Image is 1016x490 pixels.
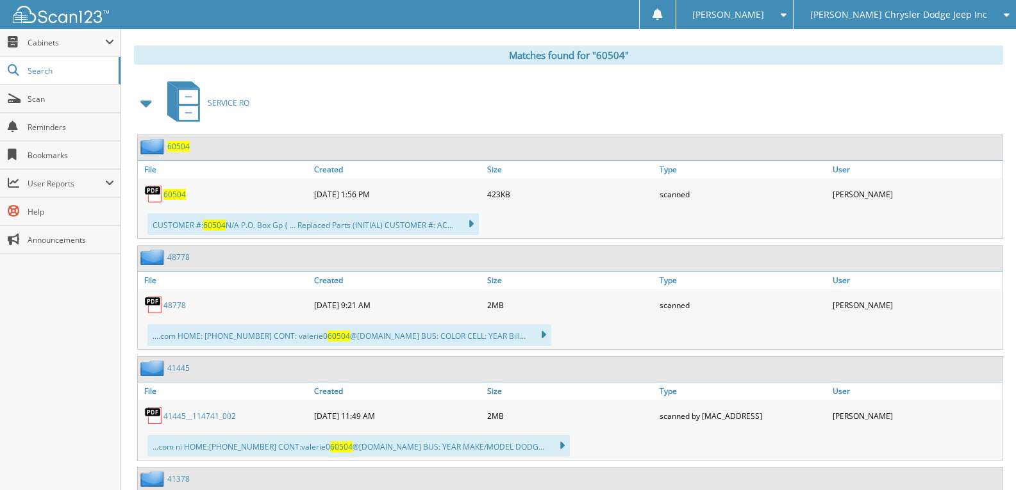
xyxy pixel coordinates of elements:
[147,324,551,346] div: ....com HOME: [PHONE_NUMBER] CONT: valerie0 @[DOMAIN_NAME] BUS: COLOR CELL: YEAR Bill...
[28,150,114,161] span: Bookmarks
[28,122,114,133] span: Reminders
[163,189,186,200] a: 60504
[140,249,167,265] img: folder2.png
[163,411,236,421] a: 41445__114741_002
[28,178,105,189] span: User Reports
[829,403,1003,429] div: [PERSON_NAME]
[140,360,167,376] img: folder2.png
[829,161,1003,178] a: User
[28,206,114,217] span: Help
[13,6,109,23] img: scan123-logo-white.svg
[28,37,105,48] span: Cabinets
[656,403,829,429] div: scanned by [MAC_ADDRESS]
[144,184,163,204] img: PDF.png
[208,97,249,108] span: SERVICE RO
[484,181,657,207] div: 423KB
[829,382,1003,400] a: User
[167,252,190,263] a: 48778
[829,272,1003,289] a: User
[810,11,987,19] span: [PERSON_NAME] Chrysler Dodge Jeep Inc
[167,141,190,152] a: 60504
[311,272,484,289] a: Created
[484,403,657,429] div: 2MB
[167,363,190,373] a: 41445
[311,382,484,400] a: Created
[311,181,484,207] div: [DATE] 1:56 PM
[147,435,570,457] div: ...com ni HOME:[PHONE_NUMBER] CONT:valerie0 ®[DOMAIN_NAME] BUS: YEAR MAKE/MODEL DODG...
[203,220,226,231] span: 60504
[167,473,190,484] a: 41378
[829,181,1003,207] div: [PERSON_NAME]
[134,45,1003,65] div: Matches found for "60504"
[138,272,311,289] a: File
[692,11,764,19] span: [PERSON_NAME]
[28,234,114,245] span: Announcements
[656,161,829,178] a: Type
[311,403,484,429] div: [DATE] 11:49 AM
[656,272,829,289] a: Type
[138,382,311,400] a: File
[829,292,1003,318] div: [PERSON_NAME]
[140,138,167,154] img: folder2.png
[311,292,484,318] div: [DATE] 9:21 AM
[484,272,657,289] a: Size
[656,382,829,400] a: Type
[160,78,249,128] a: SERVICE RO
[138,161,311,178] a: File
[656,292,829,318] div: scanned
[484,292,657,318] div: 2MB
[330,441,353,452] span: 60504
[952,429,1016,490] iframe: Chat Widget
[144,406,163,425] img: PDF.png
[144,295,163,314] img: PDF.png
[147,213,479,235] div: CUSTOMER #: N/A P.O. Box Gp { ... Replaced Parts (INITIAL) CUSTOMER #: AC...
[484,382,657,400] a: Size
[28,65,112,76] span: Search
[163,300,186,311] a: 48778
[328,331,350,341] span: 60504
[140,471,167,487] img: folder2.png
[311,161,484,178] a: Created
[28,94,114,104] span: Scan
[484,161,657,178] a: Size
[656,181,829,207] div: scanned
